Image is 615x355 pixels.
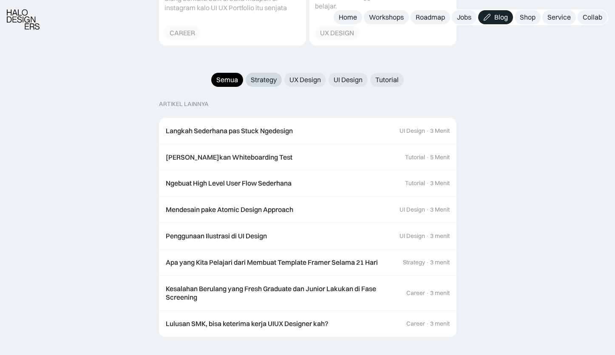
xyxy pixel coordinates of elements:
div: 3 Menit [430,127,450,135]
div: Career [406,320,425,327]
div: · [426,320,429,327]
div: · [426,289,429,297]
div: Kesalahan Berulang yang Fresh Graduate dan Junior Lakukan di Fase Screening [166,284,398,302]
a: Mendesain pake Atomic Design ApproachUI Design·3 Menit [159,197,456,223]
a: Apa yang Kita Pelajari dari Membuat Template Framer Selama 21 HariStrategy·3 menit [159,249,456,276]
div: Tutorial [405,154,425,161]
a: Home [334,10,362,24]
a: [PERSON_NAME]kan Whiteboarding TestTutorial·5 Menit [159,144,456,171]
div: [PERSON_NAME]kan Whiteboarding Test [166,153,292,162]
div: ARTIKEL LAINNYA [159,100,209,108]
a: Service [542,10,576,24]
div: Blog [494,13,508,22]
div: Home [339,13,357,22]
div: 3 menit [430,259,450,266]
div: Shop [520,13,536,22]
div: Collab [583,13,602,22]
div: Career [406,289,425,297]
div: UI Design [400,127,425,135]
div: Ngebuat High Level User Flow Sederhana [166,179,292,188]
div: 5 Menit [430,154,450,161]
div: Strategy [403,259,425,266]
div: Apa yang Kita Pelajari dari Membuat Template Framer Selama 21 Hari [166,258,378,267]
a: Ngebuat High Level User Flow SederhanaTutorial·3 Menit [159,170,456,197]
div: Semua [216,75,238,84]
div: UI Design [400,206,425,213]
div: · [426,232,429,240]
a: Penggunaan Ilustrasi di UI DesignUI Design·3 menit [159,223,456,249]
a: Blog [478,10,513,24]
div: Penggunaan Ilustrasi di UI Design [166,232,267,240]
a: Roadmap [411,10,450,24]
div: Langkah Sederhana pas Stuck Ngedesign [166,126,293,135]
div: UI Design [400,232,425,240]
div: Service [547,13,571,22]
a: Lulusan SMK, bisa keterima kerja UIUX Designer kah?Career·3 menit [159,311,456,337]
div: · [426,154,429,161]
a: Collab [578,10,607,24]
div: Lulusan SMK, bisa keterima kerja UIUX Designer kah? [166,319,328,328]
div: · [426,127,429,135]
a: Workshops [364,10,409,24]
a: Langkah Sederhana pas Stuck NgedesignUI Design·3 Menit [159,118,456,144]
div: Jobs [457,13,471,22]
a: Shop [515,10,541,24]
div: Tutorial [405,180,425,187]
div: UX Design [289,75,321,84]
div: Workshops [369,13,404,22]
div: 3 menit [430,289,450,297]
div: UI Design [334,75,363,84]
div: 3 Menit [430,180,450,187]
div: · [426,206,429,213]
div: Tutorial [375,75,399,84]
div: 3 menit [430,232,450,240]
div: 3 menit [430,320,450,327]
div: 3 Menit [430,206,450,213]
div: Mendesain pake Atomic Design Approach [166,205,293,214]
a: Jobs [452,10,476,24]
a: Kesalahan Berulang yang Fresh Graduate dan Junior Lakukan di Fase ScreeningCareer·3 menit [159,276,456,311]
div: · [426,180,429,187]
div: · [426,259,429,266]
div: Roadmap [416,13,445,22]
div: Strategy [251,75,277,84]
